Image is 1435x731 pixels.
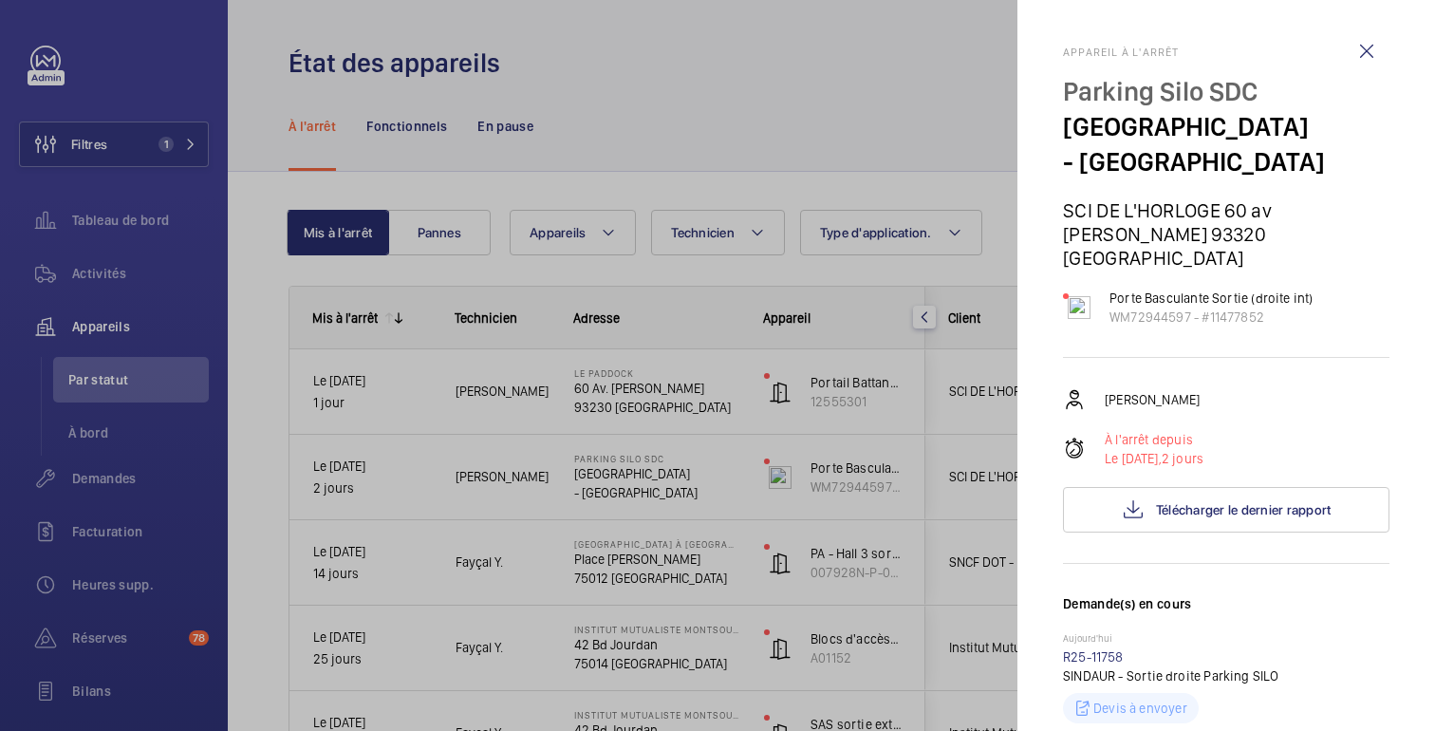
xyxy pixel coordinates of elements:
[1063,145,1325,178] font: - [GEOGRAPHIC_DATA]
[1063,596,1192,611] font: Demande(s) en cours
[1063,110,1309,142] font: [GEOGRAPHIC_DATA]
[1156,502,1332,517] font: Télécharger le dernier rapport
[1063,75,1258,107] font: Parking Silo SDC
[1063,649,1124,665] a: R25-11758
[1105,432,1193,447] font: À l'arrêt depuis
[1162,451,1203,466] font: 2 jours
[1068,296,1090,319] img: tilting_door.svg
[1105,392,1200,407] font: [PERSON_NAME]
[1093,701,1187,716] font: Devis à envoyer
[1063,46,1180,59] font: Appareil à l'arrêt
[1105,451,1162,466] font: Le [DATE],
[1109,309,1264,325] font: WM72944597 - #11477852
[1063,198,1272,270] font: SCI DE L'HORLOGE 60 av [PERSON_NAME] 93320 [GEOGRAPHIC_DATA]
[1063,487,1389,533] button: Télécharger le dernier rapport
[1109,291,1314,306] font: Porte Basculante Sortie (droite int)
[1063,668,1279,684] font: SINDAUR - Sortie droite Parking SILO
[1063,632,1112,644] font: Aujourd'hui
